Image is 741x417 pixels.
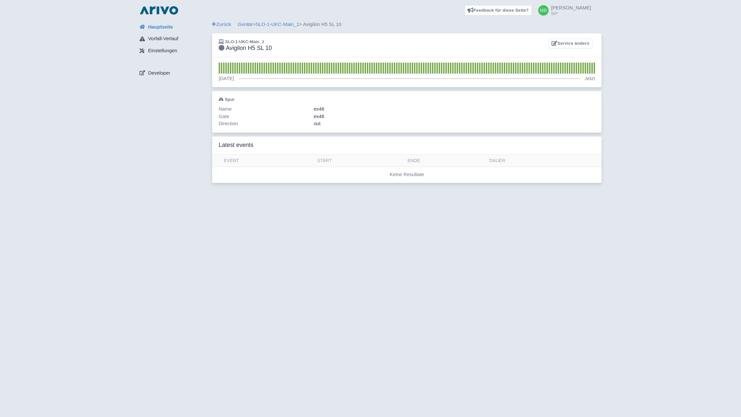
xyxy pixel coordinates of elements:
p: Keine Resultate [212,171,601,178]
th: Ende [405,155,487,167]
h3: Latest events [219,142,253,149]
a: Hauptseite [134,21,212,33]
a: Einstellungen [134,45,212,57]
p: Jetzt [585,75,595,82]
span: Hauptseite [148,23,173,31]
span: ex46 [314,106,324,112]
a: Zurück [212,21,231,27]
div: Direction [217,120,312,127]
a: Feedback für diese Seite? [465,5,532,16]
a: [PERSON_NAME] BIP [534,5,591,16]
th: Dauer [487,155,601,167]
p: [DATE] [219,75,234,82]
span: SLO-1-UKC-Main_1 [225,39,264,44]
div: Gate [217,113,312,120]
small: BIP [551,11,591,16]
span: Einstellungen [148,47,177,54]
th: Start [315,155,405,167]
a: Developer [134,67,212,79]
span: Developer [148,69,170,77]
h3: Avigilon H5 SL 10 [219,45,272,52]
span: Spur [225,97,235,102]
img: logo [138,5,180,16]
th: Event [221,155,315,167]
a: SLO-1-UKC-Main_1 [256,21,299,27]
span: ex46 [314,113,324,119]
span: Vorfall-Verlauf [148,35,178,42]
span: out [314,121,321,126]
div: > > Avigilon H5 SL 10 [212,21,601,28]
a: Geräte [238,21,253,27]
a: Service ändern [549,39,592,49]
div: Name [217,105,312,113]
a: Vorfall-Verlauf [134,33,212,45]
span: [PERSON_NAME] [551,5,591,10]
